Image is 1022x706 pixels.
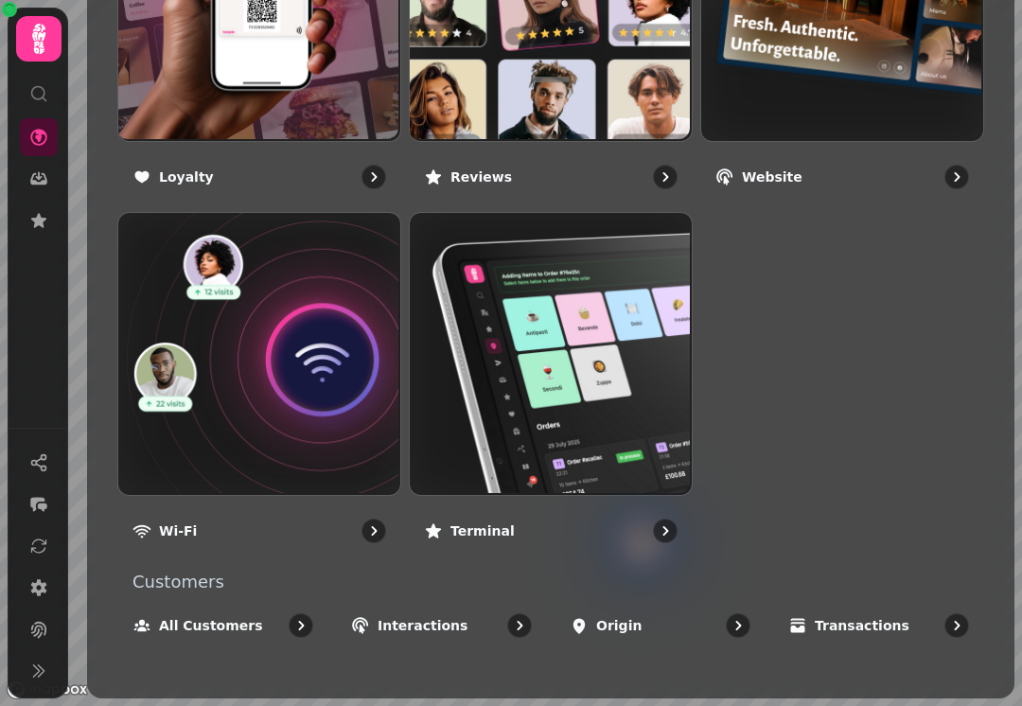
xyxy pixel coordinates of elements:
a: Interactions [336,598,547,653]
p: Website [742,168,802,186]
p: Terminal [450,521,515,540]
svg: go to [364,168,383,186]
p: Origin [596,616,642,635]
img: Terminal [408,211,690,493]
svg: go to [656,168,675,186]
a: Transactions [773,598,984,653]
p: Customers [132,574,984,591]
svg: go to [510,616,529,635]
p: All customers [159,616,263,635]
svg: go to [729,616,748,635]
a: TerminalTerminal [409,212,693,558]
a: Wi-FiWi-Fi [117,212,401,558]
a: All customers [117,598,328,653]
svg: go to [947,616,966,635]
svg: go to [364,521,383,540]
p: Reviews [450,168,512,186]
p: Loyalty [159,168,214,186]
a: Origin [555,598,766,653]
p: Interactions [378,616,467,635]
a: Mapbox logo [6,679,89,700]
svg: go to [656,521,675,540]
svg: go to [947,168,966,186]
img: Wi-Fi [116,211,398,493]
svg: go to [291,616,310,635]
p: Transactions [815,616,909,635]
p: Wi-Fi [159,521,197,540]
